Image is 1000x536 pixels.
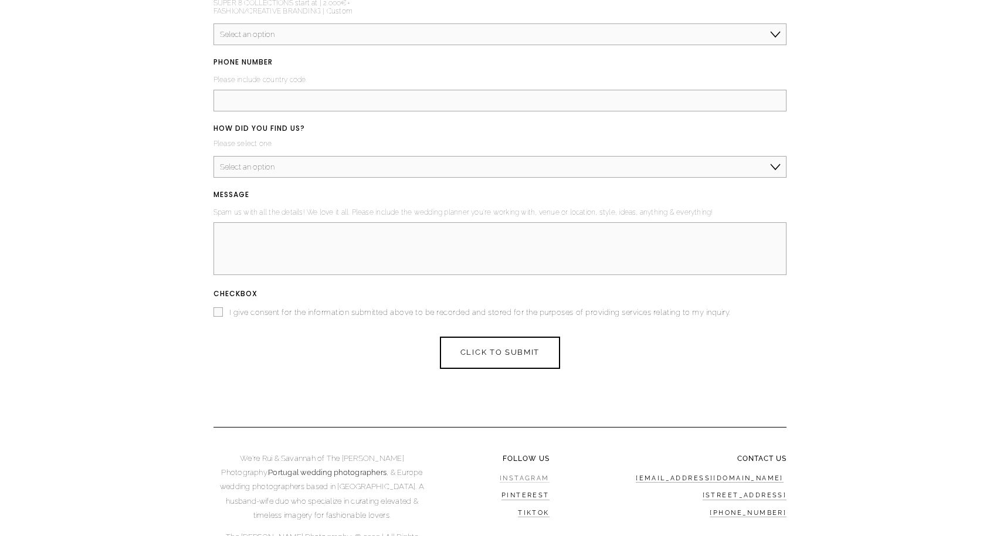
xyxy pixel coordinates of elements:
[460,348,540,357] span: CLICK TO SUBMIT
[518,509,550,518] a: Tiktok
[213,122,305,136] span: HOW DID YOU FIND US?
[503,454,550,463] strong: FOLLOW US
[710,509,787,518] a: [PHONE_NUMBER]
[440,337,560,368] button: CLICK TO SUBMITCLICK TO SUBMIT
[636,474,784,483] a: [EMAIL_ADDRESS][DOMAIN_NAME]
[213,136,305,151] p: Please select one.
[500,474,550,483] a: Instagram
[229,308,731,317] span: I give consent for the information submitted above to be recorded and stored for the purposes of ...
[268,468,387,477] a: Portugal wedding photographers
[213,205,787,220] p: Spam us with all the details! We love it all. Please include the wedding planner you're working w...
[703,491,787,500] a: [STREET_ADDRESS]
[213,287,257,301] span: Checkbox
[501,491,550,500] a: Pinterest
[213,188,249,202] span: MESSAGE
[737,454,787,463] strong: contact US
[213,23,787,45] select: PHOTOGRAPHY SERVICE
[213,56,273,70] span: PHONE NUMBER
[213,156,787,178] select: HOW DID YOU FIND US?
[213,307,223,317] input: I give consent for the information submitted above to be recorded and stored for the purposes of ...
[213,452,431,523] p: We’re Rui & Savannah of The [PERSON_NAME] Photography. , & Europe wedding photographers based in ...
[213,72,787,87] p: Please include country code.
